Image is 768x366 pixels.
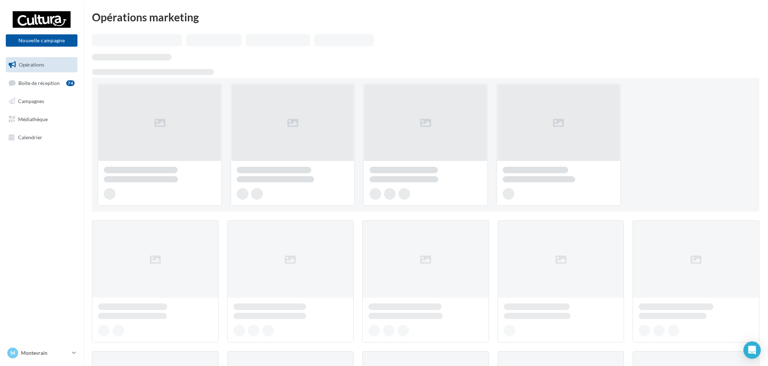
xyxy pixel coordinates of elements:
span: M [10,349,15,357]
a: Opérations [4,57,79,72]
div: 74 [66,80,75,86]
a: M Montevrain [6,346,77,360]
span: Calendrier [18,134,42,140]
span: Boîte de réception [18,80,60,86]
span: Opérations [19,61,44,68]
span: Médiathèque [18,116,48,122]
div: Open Intercom Messenger [743,341,761,359]
a: Boîte de réception74 [4,75,79,91]
p: Montevrain [21,349,69,357]
button: Nouvelle campagne [6,34,77,47]
a: Médiathèque [4,112,79,127]
a: Calendrier [4,130,79,145]
div: Opérations marketing [92,12,759,22]
span: Campagnes [18,98,44,104]
a: Campagnes [4,94,79,109]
